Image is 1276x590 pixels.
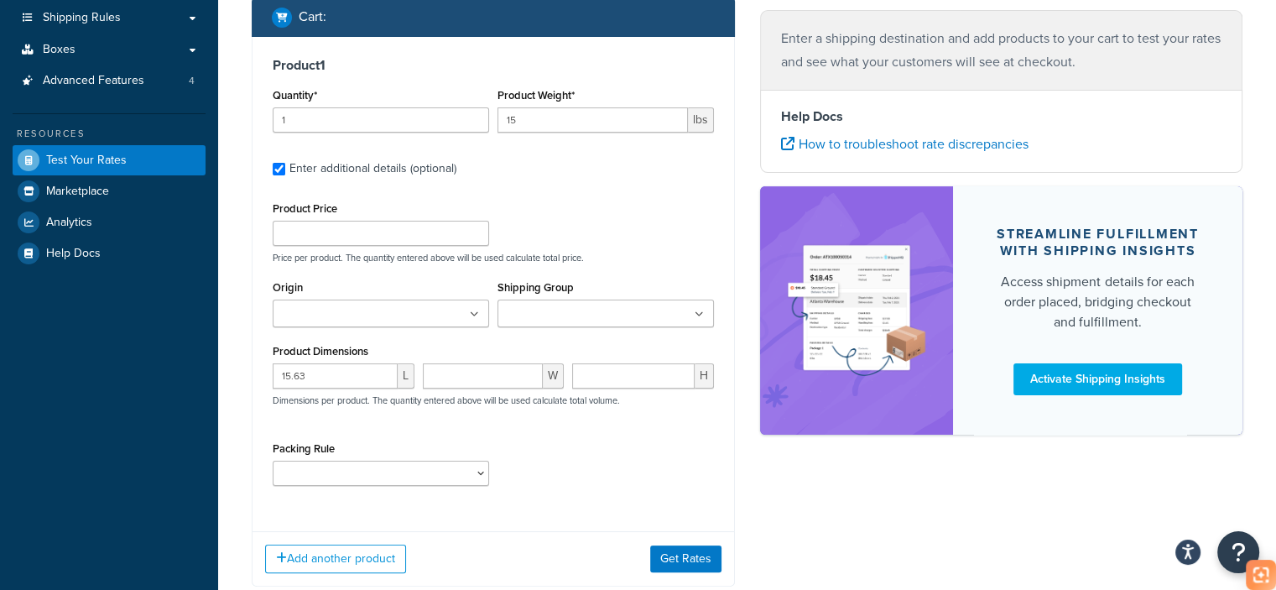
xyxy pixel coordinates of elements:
h2: Cart : [299,9,326,24]
img: feature-image-si-e24932ea9b9fcd0ff835db86be1ff8d589347e8876e1638d903ea230a36726be.png [785,211,928,410]
h4: Help Docs [781,107,1222,127]
span: 4 [189,74,195,88]
a: Marketplace [13,176,206,206]
span: H [695,363,714,389]
p: Dimensions per product. The quantity entered above will be used calculate total volume. [268,394,620,406]
a: Shipping Rules [13,3,206,34]
label: Product Dimensions [273,345,368,358]
span: Analytics [46,216,92,230]
p: Price per product. The quantity entered above will be used calculate total price. [268,252,718,264]
input: 0.0 [273,107,489,133]
div: Enter additional details (optional) [289,157,456,180]
span: Test Your Rates [46,154,127,168]
a: Activate Shipping Insights [1013,363,1182,395]
div: Access shipment details for each order placed, bridging checkout and fulfillment. [993,272,1202,332]
label: Product Price [273,202,337,215]
a: How to troubleshoot rate discrepancies [781,134,1029,154]
a: Boxes [13,34,206,65]
span: Shipping Rules [43,11,121,25]
span: Advanced Features [43,74,144,88]
label: Packing Rule [273,442,335,455]
input: Enter additional details (optional) [273,163,285,175]
button: Open Resource Center [1217,531,1259,573]
label: Origin [273,281,303,294]
label: Quantity* [273,89,317,102]
a: Help Docs [13,238,206,269]
label: Product Weight* [497,89,575,102]
div: Streamline Fulfillment with Shipping Insights [993,226,1202,259]
button: Add another product [265,545,406,573]
span: W [543,363,564,389]
a: Test Your Rates [13,145,206,175]
a: Advanced Features4 [13,65,206,97]
span: Help Docs [46,247,101,261]
input: 0.00 [497,107,688,133]
span: L [398,363,414,389]
label: Shipping Group [497,281,574,294]
div: Resources [13,127,206,141]
a: Analytics [13,207,206,238]
span: lbs [688,107,714,133]
h3: Product 1 [273,57,714,74]
span: Boxes [43,43,76,57]
li: Advanced Features [13,65,206,97]
button: Get Rates [650,546,721,572]
span: Marketplace [46,185,109,199]
p: Enter a shipping destination and add products to your cart to test your rates and see what your c... [781,27,1222,74]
